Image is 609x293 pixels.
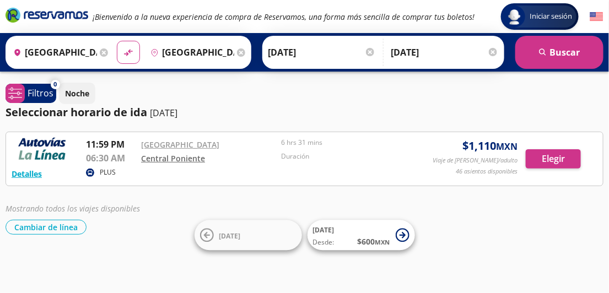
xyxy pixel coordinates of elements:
small: MXN [496,140,518,153]
button: Elegir [526,149,581,169]
small: MXN [375,238,390,247]
a: Central Poniente [141,153,205,164]
input: Buscar Origen [9,39,97,66]
p: Viaje de [PERSON_NAME]/adulto [433,156,518,165]
p: Duración [281,151,416,161]
button: 0Filtros [6,84,56,103]
em: Mostrando todos los viajes disponibles [6,203,140,214]
i: Brand Logo [6,7,88,23]
input: Elegir Fecha [268,39,376,66]
span: Desde: [313,238,335,248]
button: [DATE] [195,220,302,251]
span: Iniciar sesión [525,11,576,22]
p: 6 hrs 31 mins [281,138,416,148]
input: Opcional [391,39,499,66]
p: [DATE] [150,106,177,120]
button: Buscar [515,36,603,69]
p: 06:30 AM [86,151,136,165]
span: $ 600 [358,236,390,248]
p: Filtros [28,86,53,100]
p: 11:59 PM [86,138,136,151]
button: Cambiar de línea [6,220,87,235]
p: Noche [65,88,89,99]
button: Noche [59,83,95,104]
p: Seleccionar horario de ida [6,104,147,121]
button: Detalles [12,168,42,180]
p: 46 asientos disponibles [456,167,518,176]
span: [DATE] [313,226,335,235]
button: English [590,10,603,24]
span: 0 [54,80,57,89]
button: [DATE]Desde:$600MXN [308,220,415,251]
input: Buscar Destino [146,39,234,66]
a: Brand Logo [6,7,88,26]
em: ¡Bienvenido a la nueva experiencia de compra de Reservamos, una forma más sencilla de comprar tus... [93,12,475,22]
span: [DATE] [219,231,241,241]
span: $ 1,110 [462,138,518,154]
p: PLUS [100,167,116,177]
a: [GEOGRAPHIC_DATA] [141,139,219,150]
img: RESERVAMOS [12,138,72,160]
